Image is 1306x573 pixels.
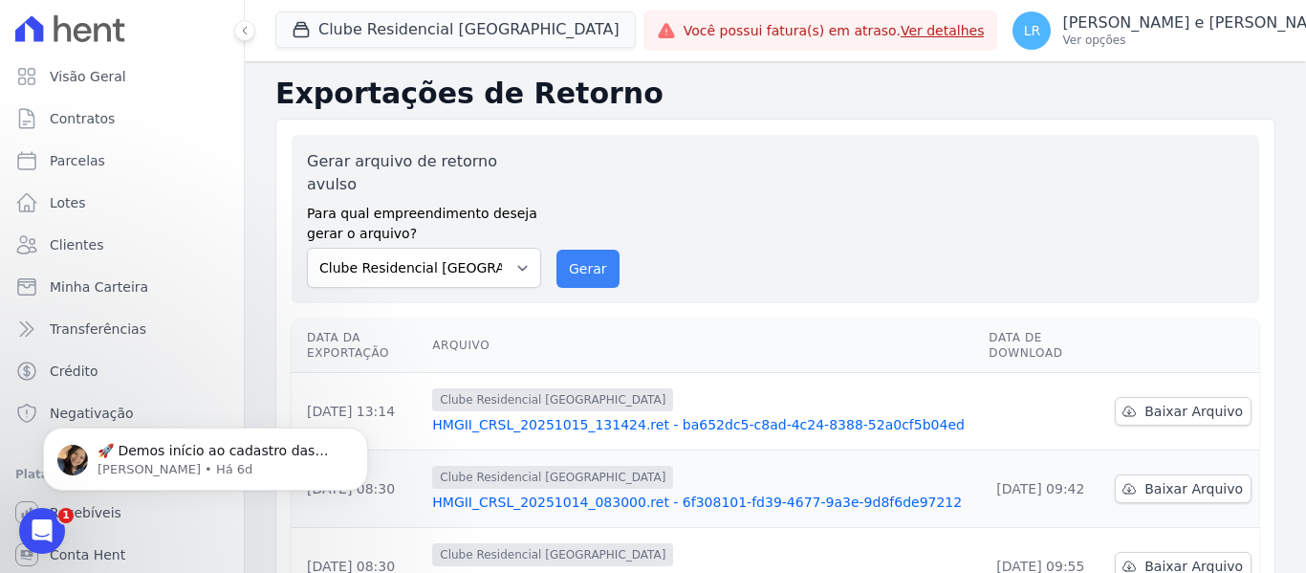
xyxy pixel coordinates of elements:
[8,352,236,390] a: Crédito
[50,235,103,254] span: Clientes
[432,493,973,512] a: HMGII_CRSL_20251014_083000.ret - 6f308101-fd39-4677-9a3e-9d8f6de97212
[50,151,105,170] span: Parcelas
[19,508,65,554] iframe: Intercom live chat
[8,310,236,348] a: Transferências
[58,508,74,523] span: 1
[424,319,981,373] th: Arquivo
[432,415,973,434] a: HMGII_CRSL_20251015_131424.ret - ba652dc5-c8ad-4c24-8388-52a0cf5b04ed
[556,250,620,288] button: Gerar
[8,99,236,138] a: Contratos
[8,394,236,432] a: Negativação
[8,494,236,532] a: Recebíveis
[50,193,86,212] span: Lotes
[432,543,673,566] span: Clube Residencial [GEOGRAPHIC_DATA]
[50,545,125,564] span: Conta Hent
[8,142,236,180] a: Parcelas
[83,55,327,470] span: 🚀 Demos início ao cadastro das Contas Digitais Arke! Iniciamos a abertura para clientes do modelo...
[981,319,1107,373] th: Data de Download
[50,109,115,128] span: Contratos
[275,77,1275,111] h2: Exportações de Retorno
[8,268,236,306] a: Minha Carteira
[1144,402,1243,421] span: Baixar Arquivo
[981,451,1107,528] td: [DATE] 09:42
[292,319,424,373] th: Data da Exportação
[1115,474,1252,503] a: Baixar Arquivo
[432,466,673,489] span: Clube Residencial [GEOGRAPHIC_DATA]
[14,387,397,521] iframe: Intercom notifications mensagem
[50,362,98,381] span: Crédito
[50,277,148,297] span: Minha Carteira
[432,388,673,411] span: Clube Residencial [GEOGRAPHIC_DATA]
[1115,397,1252,426] a: Baixar Arquivo
[1144,479,1243,498] span: Baixar Arquivo
[50,67,126,86] span: Visão Geral
[307,196,541,244] label: Para qual empreendimento deseja gerar o arquivo?
[83,74,330,91] p: Message from Adriane, sent Há 6d
[275,11,636,48] button: Clube Residencial [GEOGRAPHIC_DATA]
[684,21,985,41] span: Você possui fatura(s) em atraso.
[1024,24,1041,37] span: LR
[8,226,236,264] a: Clientes
[8,57,236,96] a: Visão Geral
[307,150,541,196] label: Gerar arquivo de retorno avulso
[8,184,236,222] a: Lotes
[901,23,985,38] a: Ver detalhes
[292,373,424,451] td: [DATE] 13:14
[50,320,146,339] span: Transferências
